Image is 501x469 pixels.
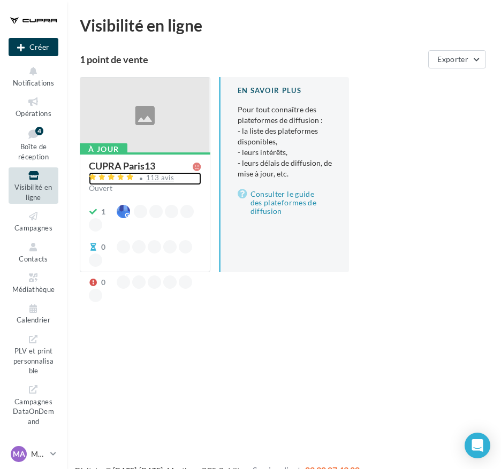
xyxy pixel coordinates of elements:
span: Notifications [13,79,54,87]
span: Calendrier [17,316,50,325]
span: Ouvert [89,183,112,193]
button: Notifications [9,63,58,89]
a: Visibilité en ligne [9,167,58,204]
span: Visibilité en ligne [14,183,52,202]
a: Calendrier [9,301,58,327]
div: 113 avis [146,174,174,181]
button: Exporter [428,50,486,68]
div: À jour [80,143,127,155]
span: MA [13,449,25,459]
li: - la liste des plateformes disponibles, [238,126,332,147]
span: Campagnes [14,224,52,232]
a: Opérations [9,94,58,120]
div: Open Intercom Messenger [465,433,490,458]
a: MA MAELYS AUVRAY [9,444,58,464]
div: 1 [101,206,105,217]
a: Campagnes DataOnDemand [9,381,58,428]
a: Consulter le guide des plateformes de diffusion [238,188,332,218]
a: Contacts [9,239,58,265]
div: CUPRA Paris13 [89,161,155,171]
span: Opérations [16,109,51,118]
span: PLV et print personnalisable [13,344,54,375]
div: 0 [101,242,105,252]
span: Boîte de réception [18,142,49,161]
span: Exporter [437,55,468,64]
button: Créer [9,38,58,56]
li: - leurs intérêts, [238,147,332,158]
span: Contacts [19,255,48,263]
div: En savoir plus [238,86,332,96]
div: Visibilité en ligne [80,17,488,33]
li: - leurs délais de diffusion, de mise à jour, etc. [238,158,332,179]
a: 113 avis [89,172,201,185]
p: Pour tout connaître des plateformes de diffusion : [238,104,332,179]
div: 4 [35,127,43,135]
span: Médiathèque [12,285,55,294]
a: Boîte de réception4 [9,125,58,164]
a: PLV et print personnalisable [9,331,58,378]
a: Campagnes [9,208,58,234]
a: Médiathèque [9,270,58,296]
div: Nouvelle campagne [9,38,58,56]
span: Campagnes DataOnDemand [13,395,54,426]
div: 0 [101,277,105,288]
p: MAELYS AUVRAY [31,449,46,459]
div: 1 point de vente [80,55,424,64]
